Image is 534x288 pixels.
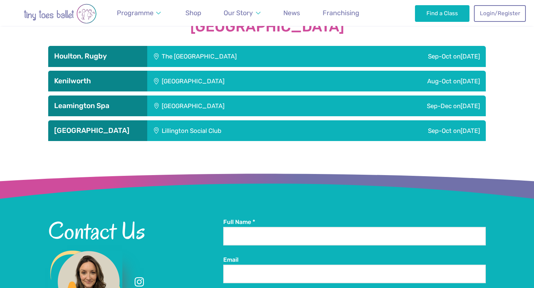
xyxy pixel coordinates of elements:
[54,52,141,61] h3: Houlton, Rugby
[415,5,469,21] a: Find a Class
[54,77,141,86] h3: Kenilworth
[336,120,486,141] div: Sep-Oct on
[338,71,486,91] div: Aug-Oct on
[224,9,253,17] span: Our Story
[461,77,480,85] span: [DATE]
[182,5,205,21] a: Shop
[474,5,526,21] a: Login/Register
[283,9,300,17] span: News
[48,218,223,243] h2: Contact Us
[461,127,480,134] span: [DATE]
[48,19,486,35] strong: [GEOGRAPHIC_DATA]
[461,53,480,60] span: [DATE]
[337,96,486,116] div: Sep-Dec on
[461,102,480,110] span: [DATE]
[223,256,486,264] label: Email
[323,9,359,17] span: Franchising
[350,46,486,67] div: Sep-Oct on
[280,5,303,21] a: News
[147,71,337,91] div: [GEOGRAPHIC_DATA]
[185,9,201,17] span: Shop
[117,9,154,17] span: Programme
[147,120,336,141] div: Lillington Social Club
[54,101,141,110] h3: Leamington Spa
[8,4,112,24] img: tiny toes ballet
[223,218,486,226] label: Full Name *
[113,5,165,21] a: Programme
[319,5,363,21] a: Franchising
[220,5,264,21] a: Our Story
[54,126,141,135] h3: [GEOGRAPHIC_DATA]
[147,46,350,67] div: The [GEOGRAPHIC_DATA]
[147,96,337,116] div: [GEOGRAPHIC_DATA]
